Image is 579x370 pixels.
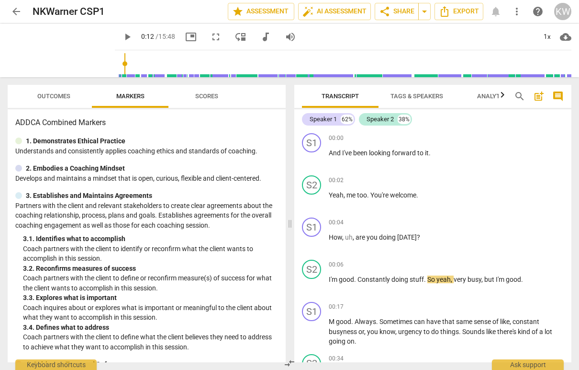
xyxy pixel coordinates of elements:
[329,233,342,241] span: How
[282,28,299,46] button: Volume
[329,355,344,363] span: 00:34
[419,6,430,17] span: arrow_drop_down
[459,328,462,335] span: .
[364,328,367,335] span: ,
[302,6,314,17] span: auto_fix_high
[375,3,419,20] button: Share
[235,31,246,43] span: move_down
[37,92,70,100] span: Outcomes
[357,276,391,283] span: Constantly
[529,3,546,20] a: Help
[347,337,355,345] span: on
[15,117,278,128] h3: ADDCA Combined Markers
[302,302,321,321] div: Change speaker
[512,318,539,325] span: constant
[481,276,484,283] span: ,
[533,91,545,102] span: post_add
[397,233,417,241] span: [DATE]
[468,276,481,283] span: busy
[474,318,492,325] span: sense
[492,318,500,325] span: of
[116,92,145,100] span: Markers
[436,276,451,283] span: yeah
[451,276,454,283] span: ,
[302,133,321,152] div: Change speaker
[417,233,420,241] span: ?
[210,31,222,43] span: fullscreen
[379,6,414,17] span: Share
[425,149,429,157] span: it
[484,276,496,283] span: but
[339,276,354,283] span: good
[329,191,344,199] span: Yeah
[345,233,353,241] span: Filler word
[429,149,431,157] span: .
[531,89,546,104] button: Add summary
[329,337,347,345] span: going
[496,276,506,283] span: I'm
[351,318,355,325] span: .
[379,233,397,241] span: doing
[552,91,564,102] span: comment
[379,328,395,335] span: know
[390,191,416,199] span: welcome
[367,115,394,124] div: Speaker 2
[284,358,295,369] span: compare_arrows
[26,191,152,201] p: 3. Establishes and Maintains Agreements
[539,328,545,335] span: a
[182,28,200,46] button: Picture in picture
[550,89,566,104] button: Show/Hide comments
[355,318,376,325] span: Always
[391,276,410,283] span: doing
[23,303,278,323] p: Coach inquires about or explores what is important or meaningful to the client about what they wa...
[141,33,154,40] span: 0:12
[346,191,357,199] span: me
[560,31,571,43] span: cloud_download
[23,332,278,352] p: Coach partners with the client to define what the client believes they need to address to achieve...
[329,176,344,185] span: 00:02
[232,6,244,17] span: star
[207,28,224,46] button: Fullscreen
[462,328,486,335] span: Sounds
[356,233,367,241] span: are
[23,244,278,264] p: Coach partners with the client to identify or reconfirm what the client wants to accomplish in th...
[341,115,354,124] div: 62%
[342,149,353,157] span: I've
[195,92,218,100] span: Scores
[329,149,342,157] span: And
[15,359,97,370] div: Keyboard shortcuts
[23,273,278,293] p: Coach partners with the client to define or reconfirm measure(s) of success for what the client w...
[506,276,521,283] span: good
[390,92,443,100] span: Tags & Speakers
[302,218,321,237] div: Change speaker
[122,31,133,43] span: play_arrow
[395,328,398,335] span: ,
[329,261,344,269] span: 00:06
[376,318,379,325] span: .
[329,328,358,335] span: busyness
[257,28,274,46] button: Switch to audio player
[302,6,367,17] span: AI Assessment
[554,3,571,20] button: KW
[538,29,556,45] div: 1x
[23,234,278,244] div: 3. 1. Identifies what to accomplish
[367,233,379,241] span: you
[410,276,424,283] span: stuff
[15,201,278,231] p: Partners with the client and relevant stakeholders to create clear agreements about the coaching ...
[302,260,321,279] div: Change speaker
[367,191,370,199] span: .
[15,173,278,184] p: Develops and maintains a mindset that is open, curious, flexible and client-centered.
[329,303,344,311] span: 00:17
[532,328,539,335] span: of
[518,328,532,335] span: kind
[477,92,510,100] span: Analytics
[532,6,544,17] span: help
[285,31,296,43] span: volume_up
[228,3,294,20] button: Assessment
[358,328,364,335] span: or
[417,149,425,157] span: to
[454,276,468,283] span: very
[298,3,371,20] button: AI Assessment
[33,6,105,18] h2: NKWarner CSP1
